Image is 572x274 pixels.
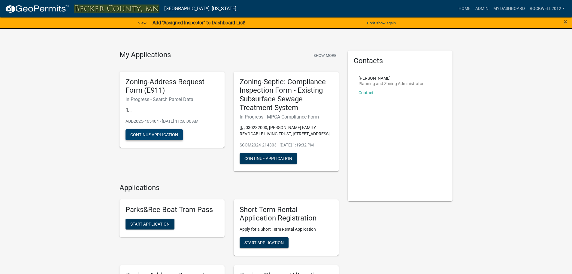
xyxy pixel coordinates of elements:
[240,78,333,112] h5: Zoning-Septic: Compliance Inspection Form - Existing Subsurface Sewage Treatment System
[153,20,245,26] strong: Add "Assigned Inspector" to Dashboard List!
[527,3,567,14] a: Rockwell2012
[126,129,183,140] button: Continue Application
[126,205,219,214] h5: Parks&Rec Boat Tram Pass
[126,107,219,113] p: [], , ,
[240,205,333,223] h5: Short Term Rental Application Registration
[74,5,159,13] img: Becker County, Minnesota
[240,114,333,120] h6: In Progress - MPCA Compliance Form
[354,57,447,65] h5: Contacts
[126,97,219,102] h6: In Progress - Search Parcel Data
[130,222,170,226] span: Start Application
[491,3,527,14] a: My Dashboard
[473,3,491,14] a: Admin
[359,90,374,95] a: Contact
[564,18,567,25] button: Close
[120,183,339,192] h4: Applications
[164,4,236,14] a: [GEOGRAPHIC_DATA], [US_STATE]
[240,226,333,232] p: Apply for a Short Term Rental Application
[126,118,219,125] p: ADD2025-465404 - [DATE] 11:58:06 AM
[456,3,473,14] a: Home
[365,18,398,28] button: Don't show again
[240,125,333,137] p: [], , 030232000, [PERSON_NAME] FAMILY REVOCABLE LIVING TRUST, [STREET_ADDRESS],
[136,18,149,28] a: View
[359,76,424,80] p: [PERSON_NAME]
[564,17,567,26] span: ×
[244,240,284,245] span: Start Application
[311,51,339,60] button: Show More
[359,82,424,86] p: Planning and Zoning Administrator
[240,142,333,148] p: SCOM2024-214303 - [DATE] 1:19:32 PM
[240,153,297,164] button: Continue Application
[120,51,171,60] h4: My Applications
[126,78,219,95] h5: Zoning-Address Request Form (E911)
[240,237,289,248] button: Start Application
[126,219,174,229] button: Start Application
